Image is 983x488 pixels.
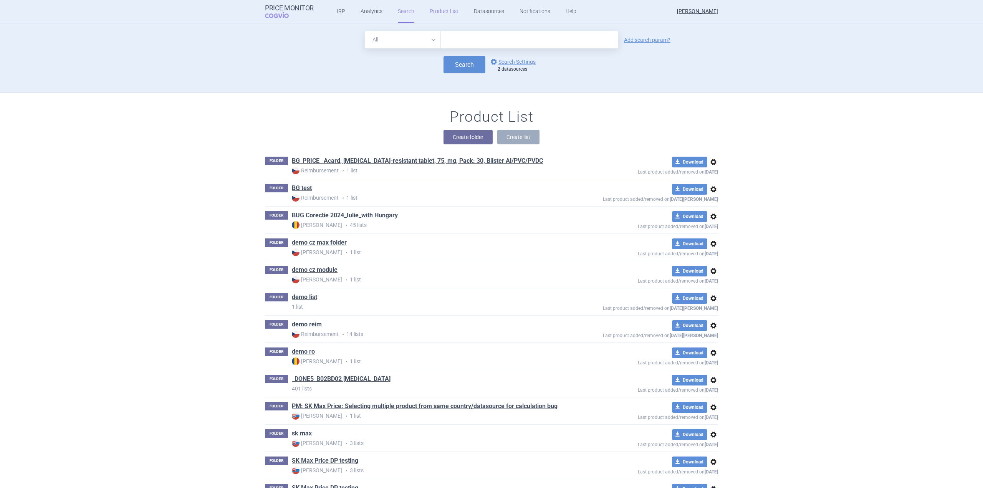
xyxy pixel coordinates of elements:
i: • [342,222,350,229]
p: Last product added/removed on [582,440,718,447]
p: FOLDER [265,211,288,220]
a: demo cz max folder [292,238,347,247]
h1: PM: SK Max Price: Selecting multiple product from same country/datasource for calculation bug [292,402,558,412]
img: CZ [292,276,300,283]
strong: [PERSON_NAME] [292,276,342,283]
p: FOLDER [265,320,288,329]
strong: [DATE] [705,442,718,447]
button: Download [672,211,707,222]
a: Add search param? [624,37,670,43]
a: SK Max Price DP testing [292,457,358,465]
strong: [DATE] [705,469,718,475]
button: Search [444,56,485,73]
strong: [PERSON_NAME] [292,357,342,365]
a: BG_PRICE_ Acard, [MEDICAL_DATA]-resistant tablet, 75, mg, Pack: 30, Blister Al/PVC/PVDC [292,157,543,165]
a: sk max [292,429,312,438]
p: 45 lists [292,221,582,229]
p: Last product added/removed on [582,195,718,202]
p: 1 list [292,412,582,420]
p: FOLDER [265,157,288,165]
button: Create list [497,130,539,144]
p: Last product added/removed on [582,358,718,366]
i: • [342,440,350,447]
img: SK [292,439,300,447]
strong: Price Monitor [265,4,314,12]
strong: [PERSON_NAME] [292,221,342,229]
p: 401 lists [292,385,582,392]
p: Last product added/removed on [582,276,718,284]
a: Price MonitorCOGVIO [265,4,314,19]
h1: _DONE5_B02BD02 COAGULATION FACTOR VIII [292,375,391,385]
button: Create folder [444,130,493,144]
p: FOLDER [265,238,288,247]
button: Download [672,157,707,167]
button: Download [672,457,707,467]
h1: demo cz module [292,266,338,276]
h1: BUG Corectie 2024_Iulie_with Hungary [292,211,398,221]
i: • [342,276,350,284]
p: FOLDER [265,184,288,192]
button: Download [672,429,707,440]
p: Last product added/removed on [582,385,718,393]
p: 1 list [292,357,582,366]
button: Download [672,238,707,249]
button: Download [672,402,707,413]
a: demo ro [292,347,315,356]
p: FOLDER [265,293,288,301]
i: • [342,467,350,475]
strong: [PERSON_NAME] [292,466,342,474]
p: 1 list [292,276,582,284]
img: RO [292,221,300,229]
p: 1 list [292,167,582,175]
strong: Reimbursement [292,330,339,338]
h1: demo ro [292,347,315,357]
strong: [DATE] [705,278,718,284]
button: Download [672,266,707,276]
img: CZ [292,330,300,338]
p: 1 list [292,194,582,202]
a: demo cz module [292,266,338,274]
i: • [339,167,346,175]
div: datasources [498,66,539,73]
p: FOLDER [265,457,288,465]
a: BG test [292,184,312,192]
strong: [PERSON_NAME] [292,439,342,447]
a: _DONE5_B02BD02 [MEDICAL_DATA] [292,375,391,383]
p: Last product added/removed on [582,167,718,175]
p: 1 list [292,303,582,311]
img: CZ [292,248,300,256]
p: FOLDER [265,347,288,356]
p: FOLDER [265,429,288,438]
strong: 2 [498,66,500,72]
i: • [342,412,350,420]
p: 3 lists [292,439,582,447]
p: FOLDER [265,266,288,274]
strong: Reimbursement [292,194,339,202]
h1: Product List [450,108,533,126]
h1: BG test [292,184,312,194]
strong: [DATE] [705,360,718,366]
i: • [342,358,350,366]
strong: [DATE] [705,169,718,175]
p: 1 list [292,248,582,256]
strong: [DATE] [705,251,718,256]
button: Download [672,320,707,331]
button: Download [672,347,707,358]
p: Last product added/removed on [582,304,718,311]
strong: [DATE] [705,387,718,393]
h1: SK Max Price DP testing [292,457,358,466]
button: Download [672,375,707,385]
i: • [339,194,346,202]
p: Last product added/removed on [582,413,718,420]
strong: [DATE][PERSON_NAME] [670,333,718,338]
a: demo reim [292,320,322,329]
p: FOLDER [265,402,288,410]
p: Last product added/removed on [582,249,718,256]
img: RO [292,357,300,365]
p: Last product added/removed on [582,467,718,475]
a: demo list [292,293,317,301]
p: FOLDER [265,375,288,383]
img: SK [292,466,300,474]
h1: sk max [292,429,312,439]
a: PM: SK Max Price: Selecting multiple product from same country/datasource for calculation bug [292,402,558,410]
